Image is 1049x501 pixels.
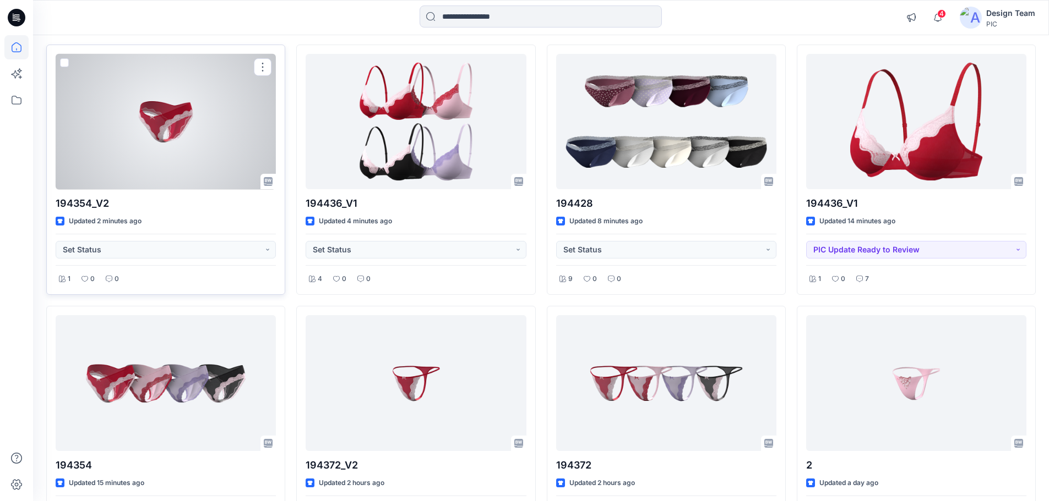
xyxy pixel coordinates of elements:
[556,196,776,211] p: 194428
[986,20,1035,28] div: PIC
[819,477,878,489] p: Updated a day ago
[68,273,70,285] p: 1
[115,273,119,285] p: 0
[569,216,643,227] p: Updated 8 minutes ago
[806,315,1026,451] a: 2
[319,216,392,227] p: Updated 4 minutes ago
[69,216,142,227] p: Updated 2 minutes ago
[306,315,526,451] a: 194372_V2
[319,477,384,489] p: Updated 2 hours ago
[806,54,1026,190] a: 194436_V1
[841,273,845,285] p: 0
[617,273,621,285] p: 0
[56,458,276,473] p: 194354
[90,273,95,285] p: 0
[306,196,526,211] p: 194436_V1
[568,273,573,285] p: 9
[56,54,276,190] a: 194354_V2
[69,477,144,489] p: Updated 15 minutes ago
[819,216,895,227] p: Updated 14 minutes ago
[569,477,635,489] p: Updated 2 hours ago
[556,54,776,190] a: 194428
[556,458,776,473] p: 194372
[342,273,346,285] p: 0
[937,9,946,18] span: 4
[865,273,869,285] p: 7
[56,315,276,451] a: 194354
[306,54,526,190] a: 194436_V1
[806,458,1026,473] p: 2
[56,196,276,211] p: 194354_V2
[960,7,982,29] img: avatar
[556,315,776,451] a: 194372
[593,273,597,285] p: 0
[806,196,1026,211] p: 194436_V1
[306,458,526,473] p: 194372_V2
[818,273,821,285] p: 1
[366,273,371,285] p: 0
[986,7,1035,20] div: Design Team
[318,273,322,285] p: 4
